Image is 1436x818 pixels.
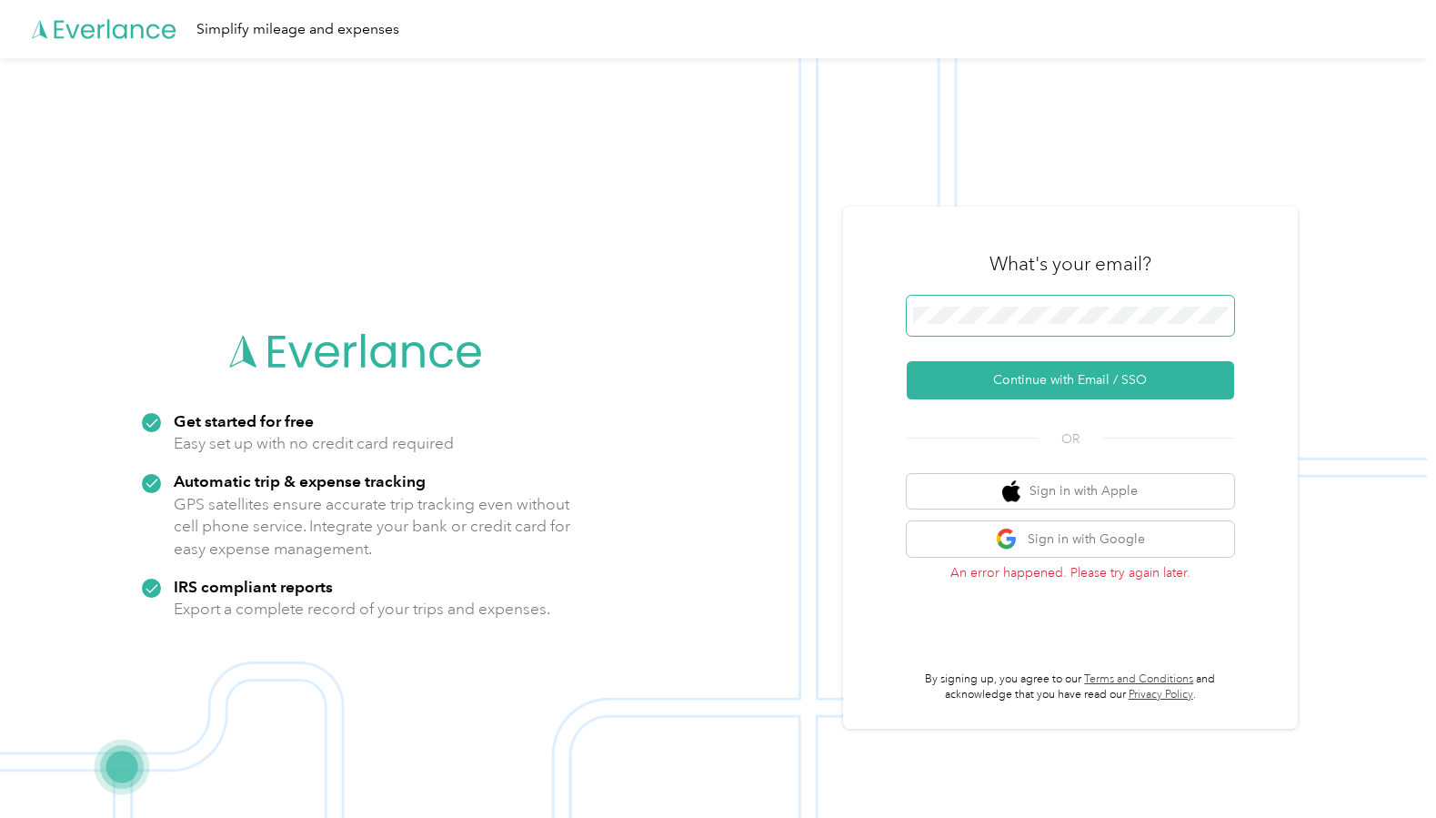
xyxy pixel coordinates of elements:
button: google logoSign in with Google [907,521,1234,557]
h3: What's your email? [989,251,1151,277]
strong: Automatic trip & expense tracking [174,471,426,490]
a: Privacy Policy [1129,688,1193,702]
img: apple logo [1002,480,1020,503]
p: Export a complete record of your trips and expenses. [174,598,550,621]
p: An error happened. Please try again later. [907,563,1234,582]
div: Simplify mileage and expenses [196,18,399,41]
img: google logo [996,528,1019,550]
button: apple logoSign in with Apple [907,474,1234,510]
p: GPS satellites ensure accurate trip tracking even without cell phone service. Integrate your bank... [174,493,571,560]
p: By signing up, you agree to our and acknowledge that you have read our . [907,672,1234,703]
span: OR [1039,429,1102,449]
p: Easy set up with no credit card required [174,432,454,455]
a: Terms and Conditions [1084,672,1193,686]
strong: Get started for free [174,411,314,430]
strong: IRS compliant reports [174,577,333,596]
button: Continue with Email / SSO [907,361,1234,399]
